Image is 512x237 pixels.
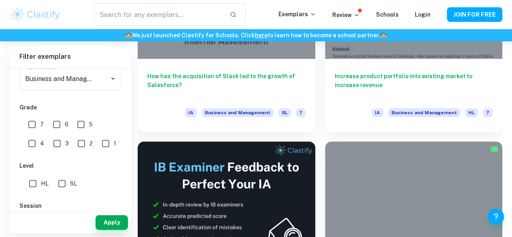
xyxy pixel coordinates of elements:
span: 🏫 [380,32,387,38]
span: 6 [65,120,68,129]
span: IA [185,108,197,117]
p: Exemplars [278,10,316,19]
button: Apply [96,215,128,230]
span: SL [70,179,77,188]
span: HL [465,108,478,117]
span: 1 [114,139,116,148]
span: 3 [65,139,69,148]
h6: Session [19,201,121,210]
h6: Filter exemplars [10,45,131,68]
span: 7 [296,108,306,117]
a: Schools [376,11,399,18]
h6: Increase product portfolio into existing market to increase revenue [335,72,493,98]
span: SL [278,108,291,117]
button: JOIN FOR FREE [447,7,502,22]
span: IA [372,108,383,117]
span: 🏫 [125,32,132,38]
button: Help and Feedback [488,209,504,225]
span: HL [41,179,49,188]
span: 2 [89,139,93,148]
a: Login [415,11,431,18]
img: Clastify logo [10,6,61,23]
p: Review [332,11,360,19]
span: 7 [40,120,44,129]
span: Business and Management [388,108,460,117]
h6: Level [19,161,121,170]
h6: Grade [19,103,121,112]
span: 7 [483,108,493,117]
button: Open [107,73,119,84]
img: Marked [490,145,498,154]
h6: We just launched Clastify for Schools. Click to learn how to become a school partner. [2,31,510,40]
span: 4 [40,139,44,148]
span: Business and Management [202,108,274,117]
input: Search for any exemplars... [94,3,223,26]
a: here [255,32,268,38]
span: 5 [89,120,93,129]
h6: How has the acquisition of Slack led to the growth of Salesforce? [147,72,306,98]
